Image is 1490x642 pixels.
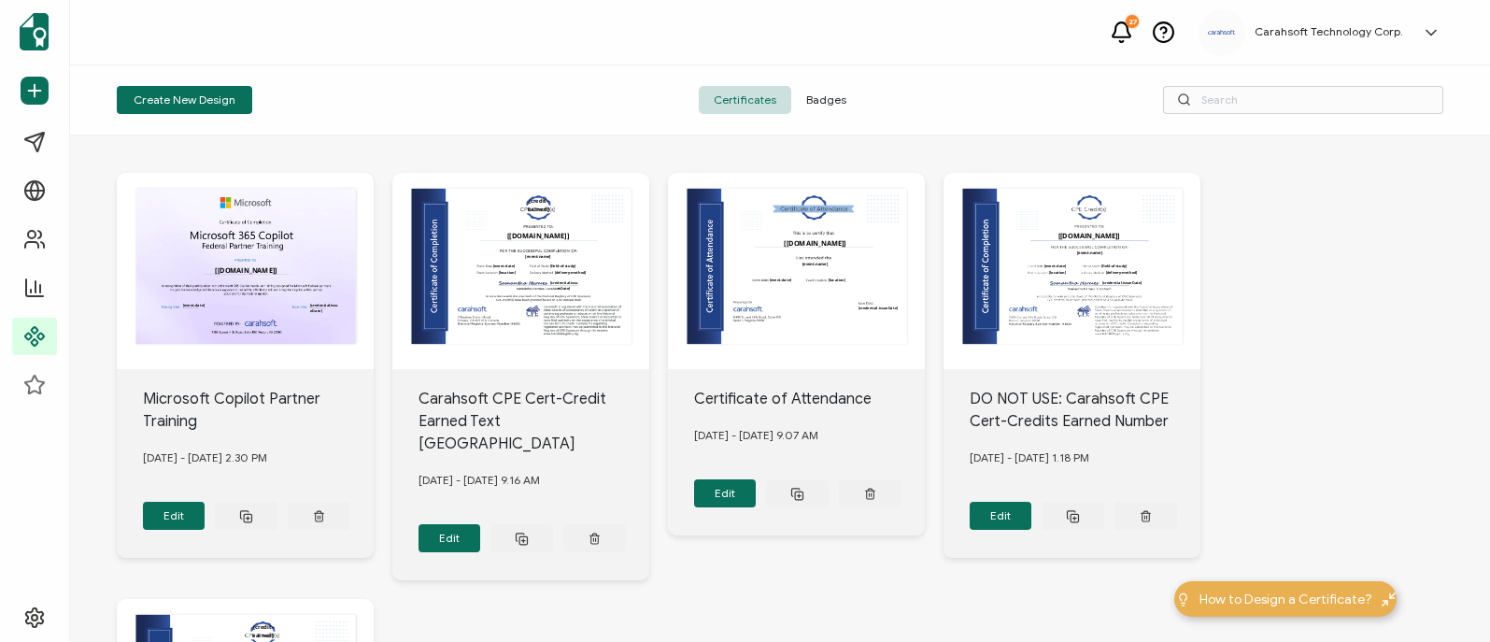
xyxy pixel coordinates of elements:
[1382,592,1396,606] img: minimize-icon.svg
[143,502,206,530] button: Edit
[970,502,1032,530] button: Edit
[419,455,650,506] div: [DATE] - [DATE] 9.16 AM
[1126,15,1139,28] div: 27
[791,86,861,114] span: Badges
[970,388,1201,433] div: DO NOT USE: Carahsoft CPE Cert-Credits Earned Number
[694,479,757,507] button: Edit
[143,388,375,433] div: Microsoft Copilot Partner Training
[694,388,926,410] div: Certificate of Attendance
[1397,552,1490,642] iframe: Chat Widget
[20,13,49,50] img: sertifier-logomark-colored.svg
[1163,86,1443,114] input: Search
[419,388,650,455] div: Carahsoft CPE Cert-Credit Earned Text [GEOGRAPHIC_DATA]
[694,410,926,461] div: [DATE] - [DATE] 9.07 AM
[970,433,1201,483] div: [DATE] - [DATE] 1.18 PM
[117,86,252,114] button: Create New Design
[419,524,481,552] button: Edit
[1255,25,1403,38] h5: Carahsoft Technology Corp.
[1208,30,1236,36] img: a9ee5910-6a38-4b3f-8289-cffb42fa798b.svg
[143,433,375,483] div: [DATE] - [DATE] 2.30 PM
[1199,590,1372,609] span: How to Design a Certificate?
[699,86,791,114] span: Certificates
